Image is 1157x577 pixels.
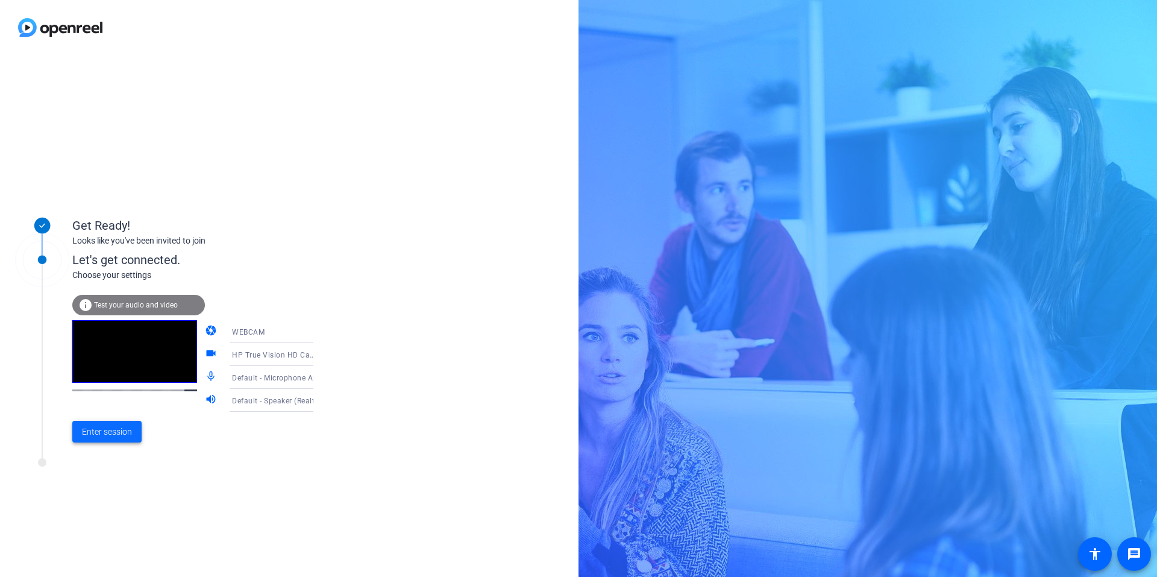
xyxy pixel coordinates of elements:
mat-icon: message [1127,547,1141,561]
span: Default - Speaker (Realtek(R) Audio) [232,396,358,405]
span: HP True Vision HD Camera (0408:548f) [232,350,372,359]
mat-icon: camera [205,324,219,339]
div: Get Ready! [72,216,313,235]
div: Looks like you've been invited to join [72,235,313,247]
span: Test your audio and video [94,301,178,309]
div: Choose your settings [72,269,338,282]
div: Let's get connected. [72,251,338,269]
mat-icon: mic_none [205,370,219,385]
span: Default - Microphone Array (AMD Audio Device) [232,373,399,382]
mat-icon: accessibility [1088,547,1102,561]
span: Enter session [82,426,132,438]
mat-icon: videocam [205,347,219,362]
mat-icon: info [78,298,93,312]
button: Enter session [72,421,142,443]
mat-icon: volume_up [205,393,219,408]
span: WEBCAM [232,328,265,336]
